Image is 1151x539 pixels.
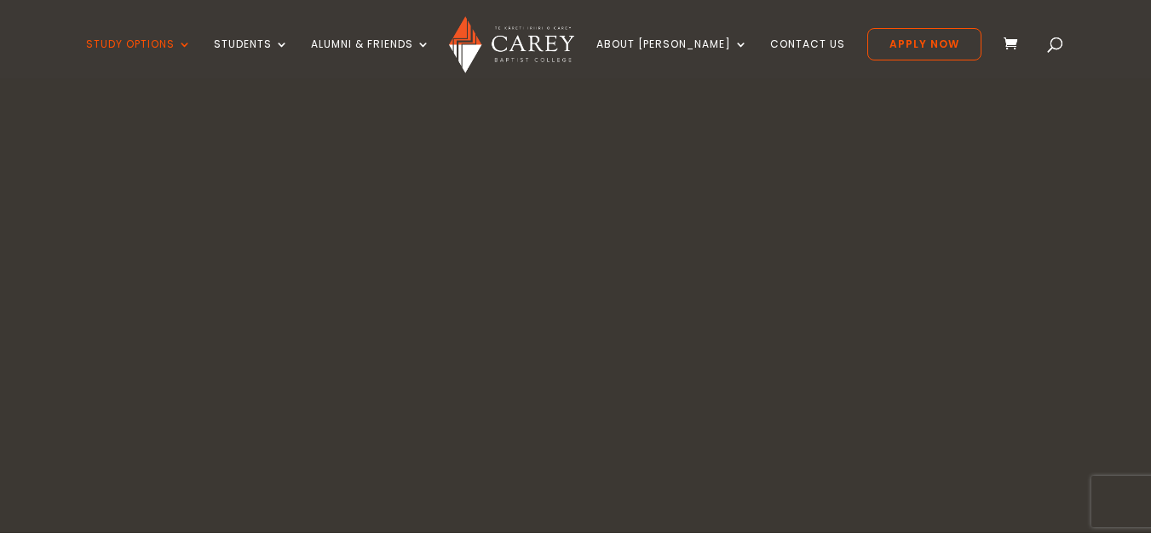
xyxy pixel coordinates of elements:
a: Study Options [86,38,192,78]
a: Alumni & Friends [311,38,430,78]
a: Apply Now [867,28,981,60]
a: About [PERSON_NAME] [596,38,748,78]
img: Carey Baptist College [449,16,574,73]
a: Contact Us [770,38,845,78]
a: Students [214,38,289,78]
